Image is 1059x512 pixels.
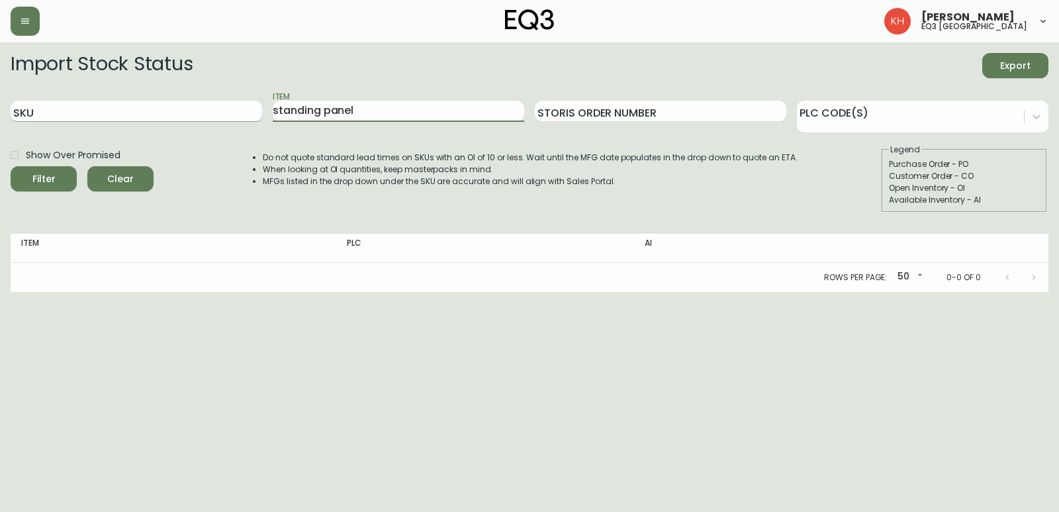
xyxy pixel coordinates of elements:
button: Clear [87,166,154,191]
span: Clear [98,171,143,187]
th: PLC [336,234,634,263]
div: Customer Order - CO [889,170,1040,182]
div: Open Inventory - OI [889,182,1040,194]
div: 50 [892,266,925,288]
span: Export [993,58,1038,74]
li: MFGs listed in the drop down under the SKU are accurate and will align with Sales Portal. [263,176,798,187]
img: logo [505,9,554,30]
li: When looking at OI quantities, keep masterpacks in mind. [263,164,798,176]
h5: eq3 [GEOGRAPHIC_DATA] [921,23,1027,30]
span: Show Over Promised [26,148,120,162]
button: Export [982,53,1048,78]
th: Item [11,234,336,263]
h2: Import Stock Status [11,53,193,78]
th: AI [634,234,872,263]
div: Purchase Order - PO [889,158,1040,170]
img: 6bce50593809ea0ae37ab3ec28db6a8b [884,8,911,34]
p: 0-0 of 0 [946,272,981,283]
p: Rows per page: [824,272,887,283]
legend: Legend [889,144,921,156]
button: Filter [11,166,77,191]
div: Available Inventory - AI [889,194,1040,206]
span: [PERSON_NAME] [921,12,1015,23]
li: Do not quote standard lead times on SKUs with an OI of 10 or less. Wait until the MFG date popula... [263,152,798,164]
